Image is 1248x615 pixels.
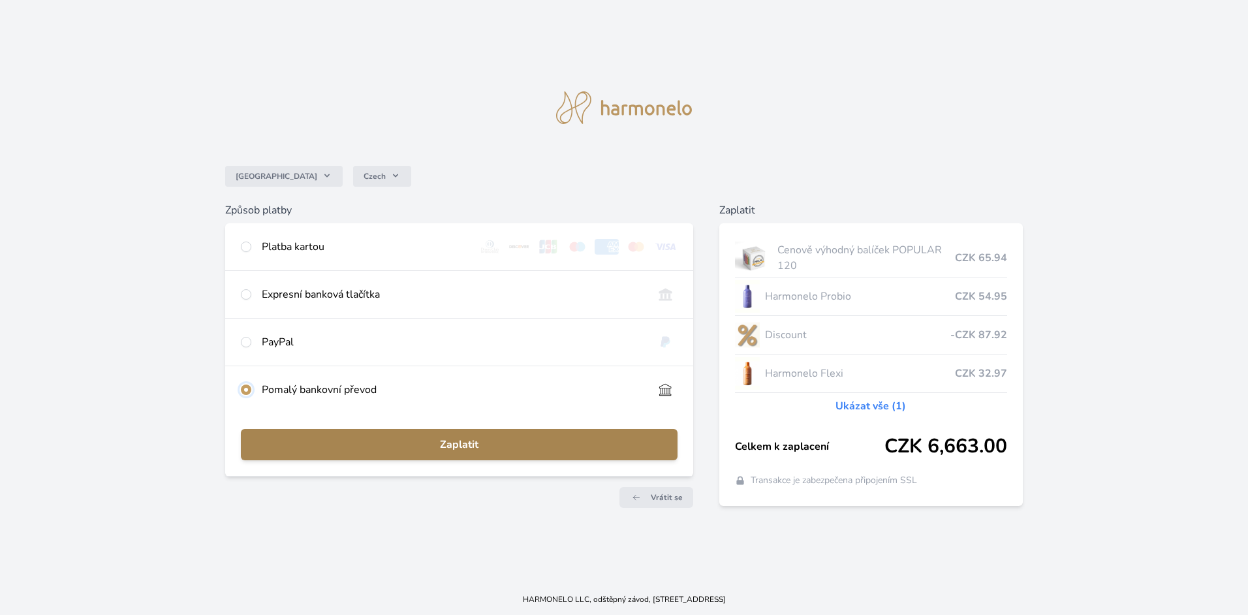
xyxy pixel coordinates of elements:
img: CLEAN_PROBIO_se_stinem_x-lo.jpg [735,280,760,313]
span: Transakce je zabezpečena připojením SSL [751,474,917,487]
span: -CZK 87.92 [950,327,1007,343]
span: CZK 65.94 [955,250,1007,266]
div: PayPal [262,334,643,350]
img: mc.svg [624,239,648,255]
img: bankTransfer_IBAN.svg [653,382,678,398]
img: paypal.svg [653,334,678,350]
span: Cenově výhodný balíček POPULAR 120 [777,242,955,274]
img: onlineBanking_CZ.svg [653,287,678,302]
img: visa.svg [653,239,678,255]
span: [GEOGRAPHIC_DATA] [236,171,317,181]
img: CLEAN_FLEXI_se_stinem_x-hi_(1)-lo.jpg [735,357,760,390]
span: Harmonelo Flexi [765,366,955,381]
span: Vrátit se [651,492,683,503]
img: discover.svg [507,239,531,255]
img: maestro.svg [565,239,589,255]
img: amex.svg [595,239,619,255]
div: Pomalý bankovní převod [262,382,643,398]
span: CZK 54.95 [955,289,1007,304]
div: Platba kartou [262,239,467,255]
span: CZK 32.97 [955,366,1007,381]
h6: Způsob platby [225,202,693,218]
img: diners.svg [478,239,502,255]
span: Harmonelo Probio [765,289,955,304]
a: Ukázat vše (1) [835,398,906,414]
span: Czech [364,171,386,181]
img: jcb.svg [537,239,561,255]
span: CZK 6,663.00 [884,435,1007,458]
span: Celkem k zaplacení [735,439,884,454]
button: [GEOGRAPHIC_DATA] [225,166,343,187]
img: discount-lo.png [735,319,760,351]
button: Zaplatit [241,429,678,460]
a: Vrátit se [619,487,693,508]
span: Zaplatit [251,437,667,452]
div: Expresní banková tlačítka [262,287,643,302]
h6: Zaplatit [719,202,1023,218]
img: popular.jpg [735,242,772,274]
span: Discount [765,327,950,343]
button: Czech [353,166,411,187]
img: logo.svg [556,91,692,124]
